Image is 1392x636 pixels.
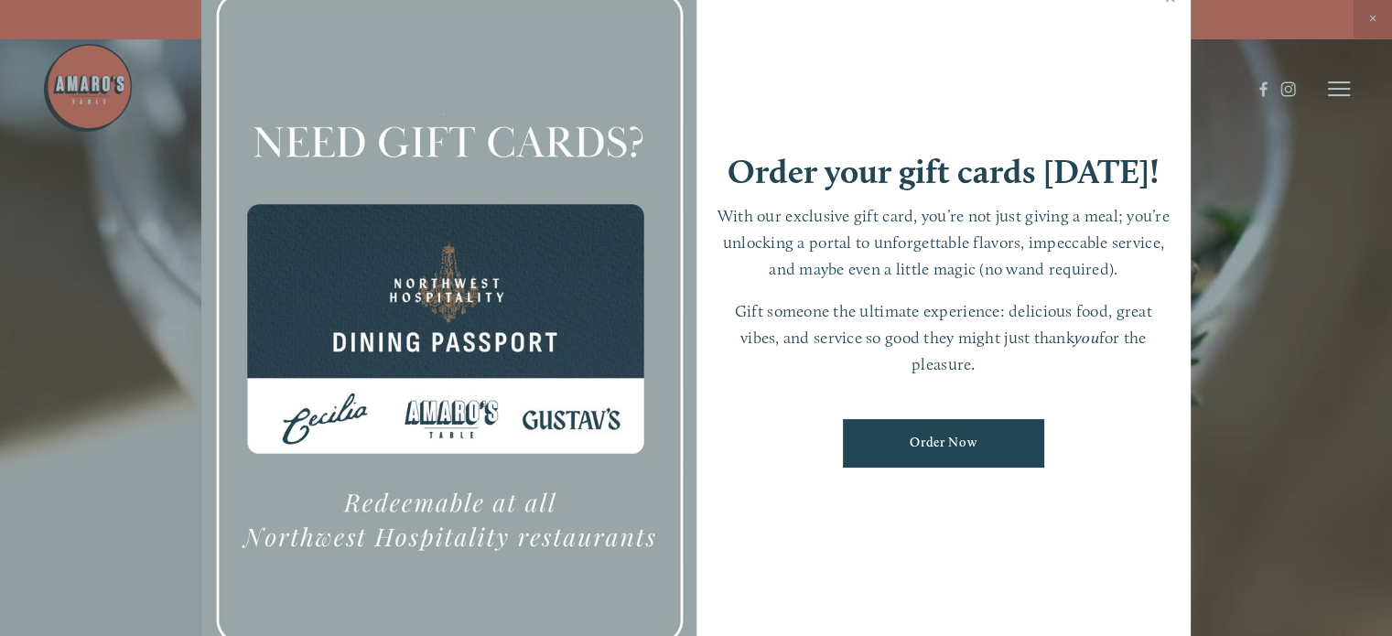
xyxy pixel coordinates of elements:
p: Gift someone the ultimate experience: delicious food, great vibes, and service so good they might... [715,298,1173,377]
a: Order Now [843,419,1044,468]
h1: Order your gift cards [DATE]! [728,155,1160,189]
p: With our exclusive gift card, you’re not just giving a meal; you’re unlocking a portal to unforge... [715,203,1173,282]
em: you [1074,328,1099,347]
